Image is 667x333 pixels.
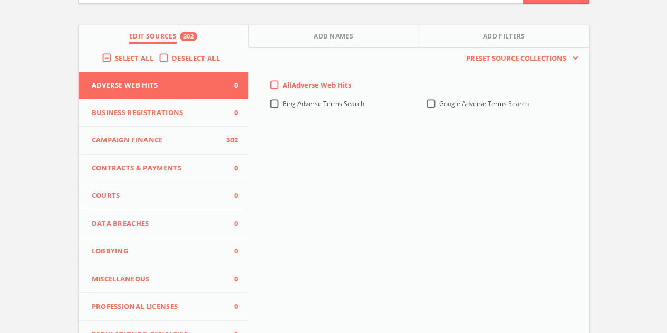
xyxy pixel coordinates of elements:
button: Add Names [249,25,419,48]
span: Preset Source Collections [461,53,572,64]
span: 0 [222,218,238,229]
button: Edit Sources302 [79,25,249,48]
span: Lobbying [92,246,223,256]
button: Add Filters [419,25,589,48]
span: Campaign Finance [92,135,223,146]
button: Courts0 [79,182,249,210]
button: Adverse Web Hits0 [79,72,249,99]
button: Business Registrations0 [79,99,249,127]
span: Deselect All [172,53,220,63]
span: Bing Adverse Terms Search [283,99,364,108]
span: Contracts & Payments [92,163,223,174]
span: Google Adverse Terms Search [439,99,529,108]
span: Business Registrations [92,108,223,118]
span: Adverse Web Hits [92,80,223,91]
span: 302 [222,135,238,146]
span: 0 [222,301,238,312]
button: Lobbying0 [79,237,249,265]
button: Campaign Finance302 [79,127,249,155]
span: Miscellaneous [92,274,223,284]
span: Add Filters [483,32,525,44]
button: Preset Source Collections [461,53,578,64]
span: 0 [222,80,238,91]
button: Professional Licenses0 [79,293,249,321]
span: 0 [222,246,238,256]
div: 302 [180,32,197,41]
span: 0 [222,163,238,174]
span: 0 [222,108,238,118]
span: All Adverse Web Hits [283,80,351,90]
span: Professional Licenses [92,301,223,312]
button: Miscellaneous0 [79,265,249,293]
button: Contracts & Payments0 [79,155,249,183]
span: 0 [222,274,238,284]
span: Edit Sources [129,32,177,44]
span: Select All [115,53,153,63]
span: Data Breaches [92,218,223,229]
span: Add Names [314,32,353,44]
span: Courts [92,191,223,201]
button: Data Breaches0 [79,210,249,238]
span: 0 [222,191,238,201]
